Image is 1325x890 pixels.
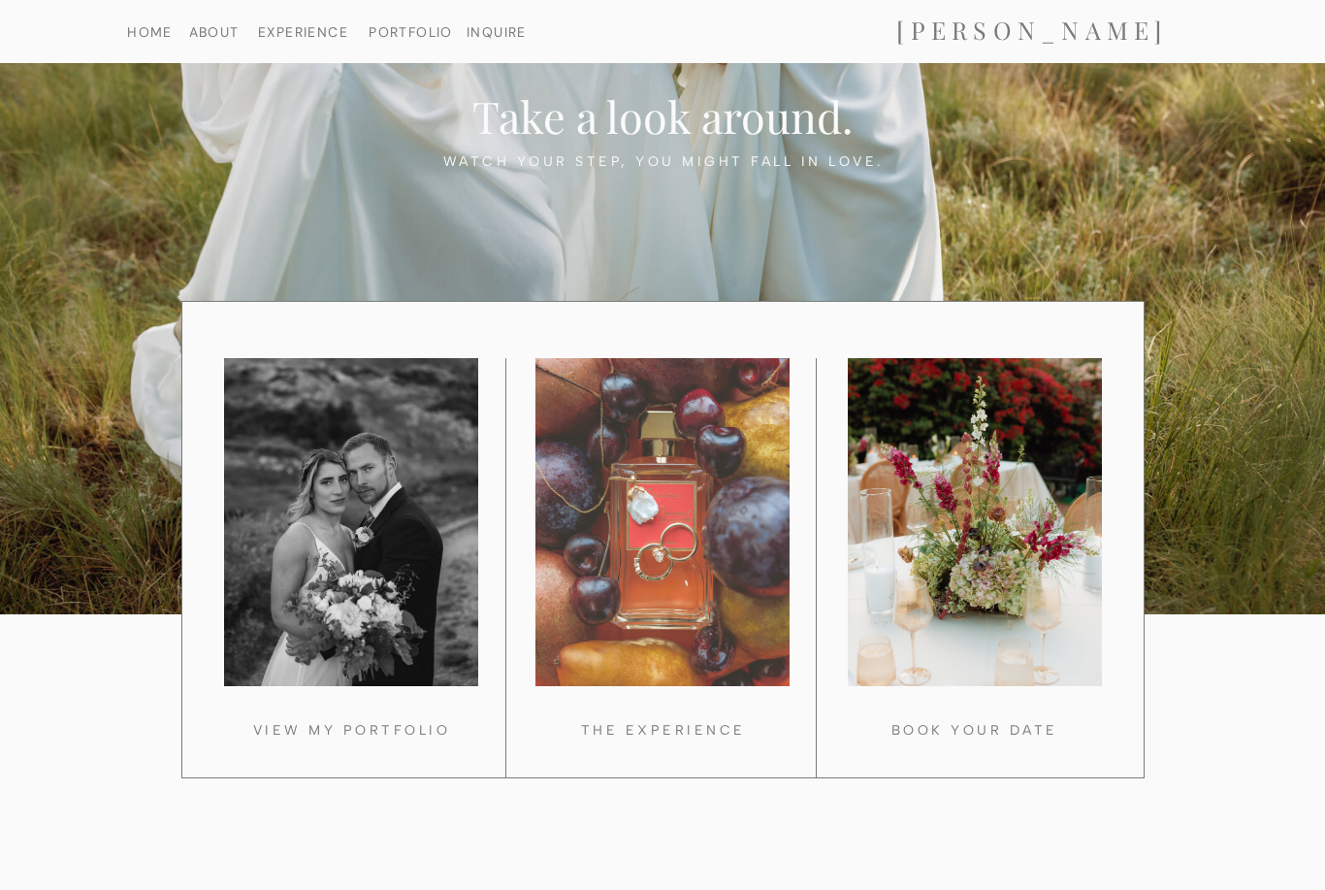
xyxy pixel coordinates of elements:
[461,25,533,38] a: INQUIRE
[164,25,264,38] a: ABOUT
[424,149,902,168] h3: WATCH YOUR STEP, YOU MIGHT FALL IN LOVE.
[355,89,970,149] h2: Take a look around.
[253,25,353,38] a: EXPERIENCE
[518,718,808,737] a: THE EXPERIENCE
[100,25,200,38] a: HOME
[207,718,497,737] a: VIEW MY PORTFOLIO
[361,25,461,38] a: PORTFOLIO
[829,718,1119,737] a: BOOK YOUR DATE
[837,16,1227,48] a: [PERSON_NAME]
